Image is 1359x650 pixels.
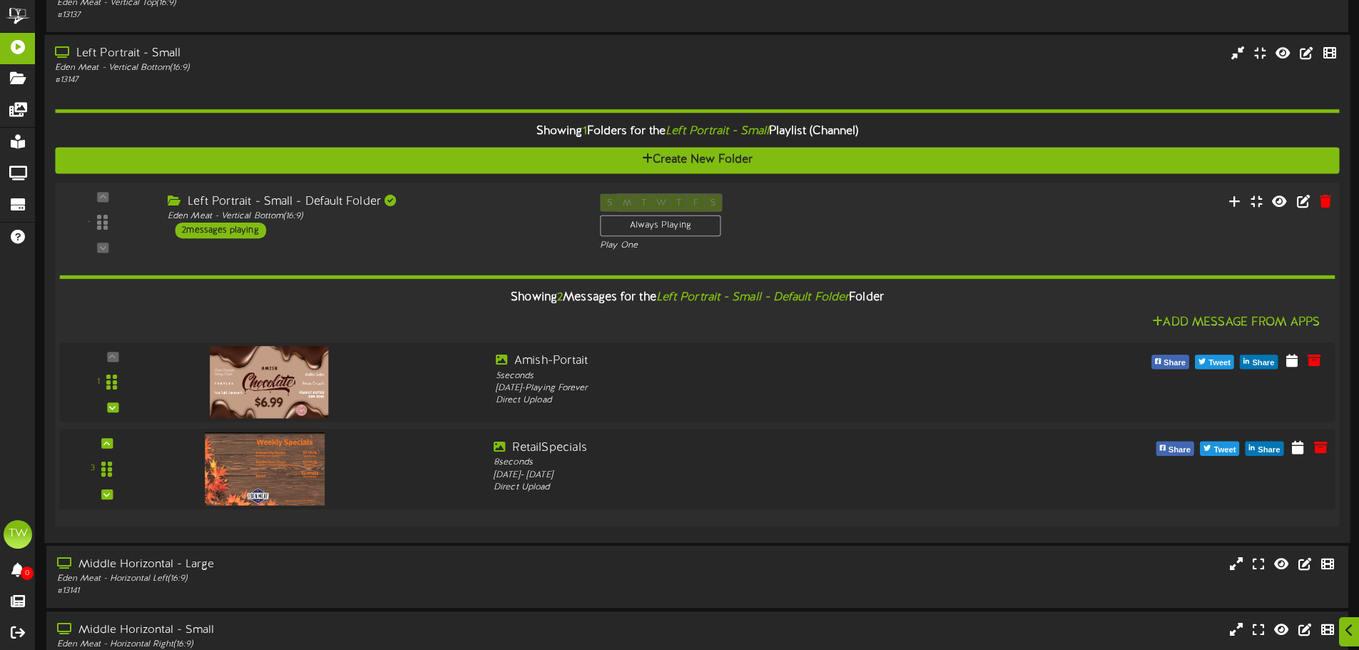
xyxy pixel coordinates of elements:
div: Showing Messages for the Folder [49,283,1345,313]
i: Left Portrait - Small [666,126,769,138]
button: Tweet [1200,442,1239,456]
button: Add Message From Apps [1148,314,1324,332]
div: Left Portrait - Small - Default Folder [168,194,579,210]
span: Tweet [1211,442,1238,458]
div: # 13147 [55,74,578,86]
span: 2 [557,292,563,305]
div: Play One [600,240,902,253]
button: Share [1156,442,1194,456]
span: 0 [21,567,34,580]
button: Share [1246,442,1284,456]
span: Share [1255,442,1283,458]
div: 8 seconds [494,457,1009,469]
button: Tweet [1195,355,1234,370]
div: Middle Horizontal - Large [57,557,578,573]
span: Share [1161,356,1189,372]
div: Eden Meat - Vertical Bottom ( 16:9 ) [55,62,578,74]
div: Direct Upload [494,482,1009,494]
div: TW [4,520,32,549]
div: [DATE] - [DATE] [494,469,1009,482]
div: 2 messages playing [175,223,266,238]
div: Direct Upload [496,395,1006,407]
div: # 13137 [57,9,578,21]
span: 1 [583,126,587,138]
div: 5 seconds [496,370,1006,382]
div: RetailSpecials [494,440,1009,457]
div: Left Portrait - Small [55,46,578,62]
button: Share [1240,355,1278,370]
span: Share [1249,356,1277,372]
div: Eden Meat - Horizontal Left ( 16:9 ) [57,573,578,585]
span: Tweet [1206,356,1233,372]
span: Share [1166,442,1193,458]
div: [DATE] - Playing Forever [496,382,1006,395]
div: # 13141 [57,585,578,597]
i: Left Portrait - Small - Default Folder [656,292,849,305]
div: Always Playing [600,215,721,237]
div: Amish-Portait [496,353,1006,370]
button: Share [1151,355,1189,370]
button: Create New Folder [55,148,1339,174]
img: 5798061d-18bd-4242-8691-30929ec15bcc.png [205,432,325,505]
img: 19e04610-646e-40dd-9054-d05b74879c7b.png [210,346,329,418]
div: Middle Horizontal - Small [57,622,578,639]
div: Eden Meat - Vertical Bottom ( 16:9 ) [168,210,579,223]
div: Showing Folders for the Playlist (Channel) [44,117,1350,148]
